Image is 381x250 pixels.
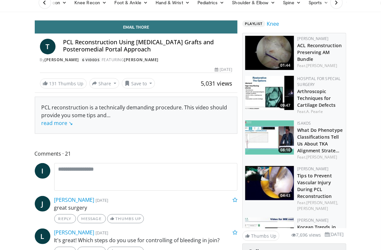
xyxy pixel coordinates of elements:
[306,154,337,160] a: [PERSON_NAME]
[267,20,279,28] a: Knee
[297,120,311,126] a: ISAKOS
[122,78,155,89] button: Save to
[297,36,328,41] a: [PERSON_NAME]
[297,166,328,172] a: [PERSON_NAME]
[297,200,343,212] div: Feat.
[297,206,328,211] a: [PERSON_NAME]
[80,57,102,62] a: 6 Videos
[245,36,294,70] img: 7b60eb76-c310-45f1-898b-3f41f4878cd0.150x105_q85_crop-smart_upscale.jpg
[306,109,323,114] a: A. Pearle
[245,166,294,200] a: 04:43
[245,166,294,200] img: 03ba07b3-c3bf-45ca-b578-43863bbc294b.150x105_q85_crop-smart_upscale.jpg
[107,214,144,223] a: Thumbs Up
[45,57,79,62] a: [PERSON_NAME]
[54,214,76,223] a: Reply
[297,42,342,62] a: ACL Reconstruction Preserving AM Bundle
[278,62,292,68] span: 01:44
[215,67,232,73] div: [DATE]
[35,149,238,158] span: Comments 21
[245,76,294,110] img: e219f541-b456-4cbc-ade1-aa0b59c67291.150x105_q85_crop-smart_upscale.jpg
[35,163,50,179] a: I
[42,119,73,127] a: read more ↘
[245,120,294,155] a: 08:10
[297,63,343,69] div: Feat.
[63,39,233,53] h4: PCL Reconstruction Using [MEDICAL_DATA] Grafts and Posteromedial Portal Approach
[297,154,343,160] div: Feat.
[245,120,294,155] img: 5b6cf72d-b1b3-4a5e-b48f-095f98c65f63.150x105_q85_crop-smart_upscale.jpg
[89,78,120,89] button: Share
[54,236,238,244] p: It's great! Which steps do you use for controlling of bleeding in join?
[35,196,50,212] a: J
[49,80,57,87] span: 131
[297,173,332,199] a: Tips to Prevent Vascular Injury During PCL Reconstruction
[96,197,108,203] small: [DATE]
[291,231,321,239] li: 7,696 views
[306,200,338,205] a: [PERSON_NAME],
[297,127,343,154] a: What Do Phenotype Classifications Tell Us About TKA Alignment Strate…
[242,21,265,27] span: Playlist
[306,63,337,68] a: [PERSON_NAME]
[245,76,294,110] a: 09:47
[124,57,159,62] a: [PERSON_NAME]
[35,21,238,34] a: Email Thore
[42,104,231,127] div: PCL reconstruction is a technically demanding procedure. This video should provide you some tips and
[278,193,292,199] span: 04:43
[54,196,95,203] a: [PERSON_NAME]
[278,147,292,153] span: 08:10
[325,231,344,238] li: [DATE]
[96,230,108,236] small: [DATE]
[40,39,56,54] a: T
[54,204,238,212] p: great surgery
[201,79,232,87] span: 5,031 views
[297,76,340,87] a: Hospital for Special Surgery
[297,88,336,108] a: Arthroscopic Techniques for Cartilage Defects
[35,229,50,244] a: L
[297,217,328,223] a: [PERSON_NAME]
[77,214,106,223] a: Message
[278,103,292,108] span: 09:47
[297,109,343,115] div: Feat.
[54,229,95,236] a: [PERSON_NAME]
[40,78,87,89] a: 131 Thumbs Up
[245,36,294,70] a: 01:44
[40,57,233,63] div: By FEATURING
[242,231,279,241] a: Thumbs Up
